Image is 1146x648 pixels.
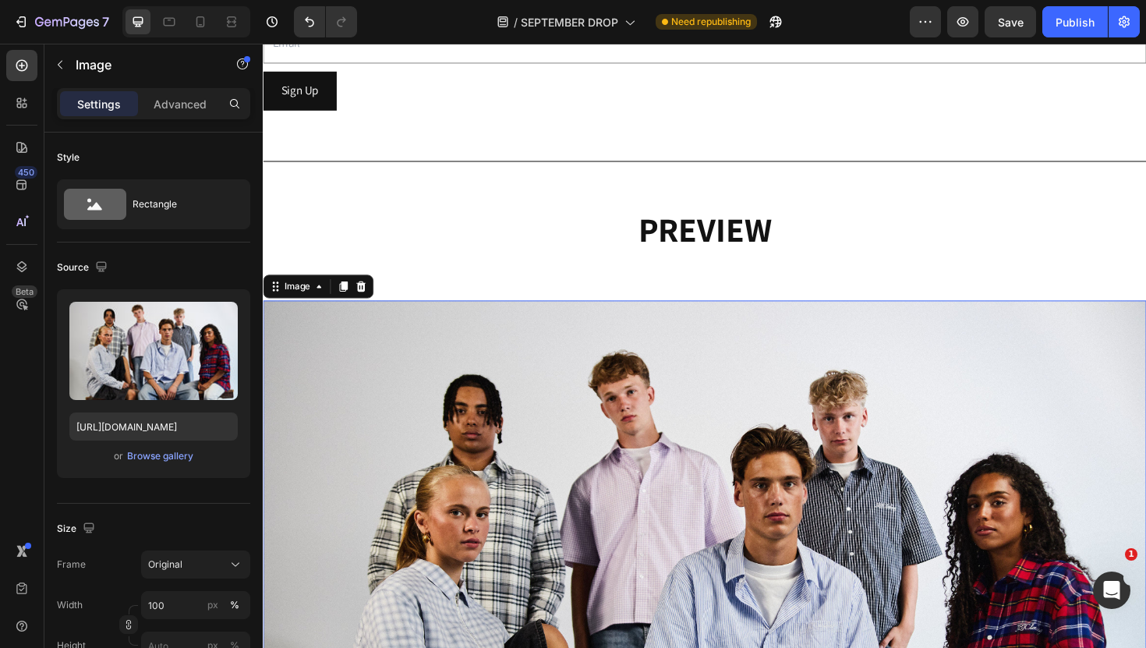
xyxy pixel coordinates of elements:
[141,591,250,619] input: px%
[6,6,116,37] button: 7
[514,14,518,30] span: /
[19,250,53,264] div: Image
[102,12,109,31] p: 7
[985,6,1036,37] button: Save
[57,519,98,540] div: Size
[998,16,1024,29] span: Save
[1093,572,1130,609] iframe: Intercom live chat
[15,166,37,179] div: 450
[57,598,83,612] label: Width
[114,447,123,466] span: or
[77,96,121,112] p: Settings
[1042,6,1108,37] button: Publish
[141,551,250,579] button: Original
[12,285,37,298] div: Beta
[76,55,208,74] p: Image
[126,448,194,464] button: Browse gallery
[1125,548,1137,561] span: 1
[57,257,111,278] div: Source
[398,173,539,220] strong: PREVIEW
[521,14,618,30] span: SEPTEMBER DROP
[69,413,238,441] input: https://example.com/image.jpg
[57,558,86,572] label: Frame
[148,558,182,572] span: Original
[127,449,193,463] div: Browse gallery
[203,596,222,614] button: %
[230,598,239,612] div: %
[69,302,238,400] img: preview-image
[263,44,1146,648] iframe: Design area
[294,6,357,37] div: Undo/Redo
[133,186,228,222] div: Rectangle
[154,96,207,112] p: Advanced
[671,15,751,29] span: Need republishing
[1056,14,1095,30] div: Publish
[225,596,244,614] button: px
[207,598,218,612] div: px
[57,150,80,165] div: Style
